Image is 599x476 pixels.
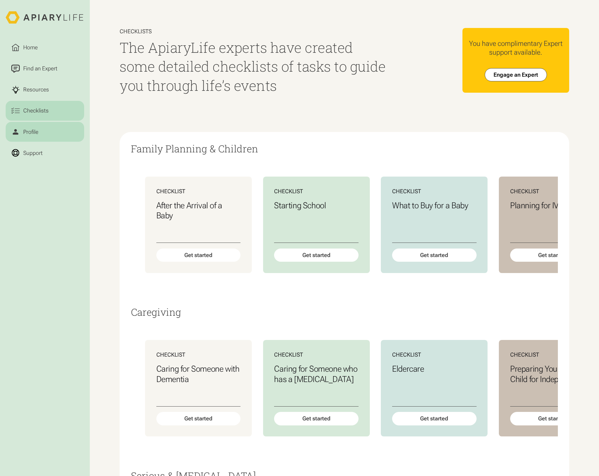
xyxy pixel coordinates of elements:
[274,200,358,211] h3: Starting School
[510,351,594,358] div: Checklist
[510,188,594,195] div: Checklist
[381,340,488,436] a: ChecklistEldercareGet started
[510,412,594,425] div: Get started
[392,188,476,195] div: Checklist
[6,122,84,142] a: Profile
[392,412,476,425] div: Get started
[510,200,594,211] h3: Planning for IVF
[6,38,84,57] a: Home
[274,412,358,425] div: Get started
[131,307,558,317] h2: Caregiving
[145,177,252,273] a: ChecklistAfter the Arrival of a BabyGet started
[6,80,84,100] a: Resources
[120,38,389,95] h1: The ApiaryLife experts have created some detailed checklists of tasks to guide you through life’s...
[145,340,252,436] a: ChecklistCaring for Someone with DementiaGet started
[6,59,84,79] a: Find an Expert
[392,351,476,358] div: Checklist
[120,28,389,35] div: Checklists
[510,364,594,384] h3: Preparing Your SEN Child for Independence
[274,188,358,195] div: Checklist
[22,107,50,115] div: Checklists
[156,412,240,425] div: Get started
[392,364,476,374] h3: Eldercare
[22,64,59,73] div: Find an Expert
[6,143,84,163] a: Support
[22,149,44,157] div: Support
[381,177,488,273] a: ChecklistWhat to Buy for a BabyGet started
[22,85,50,94] div: Resources
[156,188,240,195] div: Checklist
[263,177,370,273] a: ChecklistStarting SchoolGet started
[485,68,547,81] a: Engage an Expert
[468,39,564,57] div: You have complimentary Expert support available.
[392,249,476,262] div: Get started
[22,43,39,52] div: Home
[156,364,240,384] h3: Caring for Someone with Dementia
[274,364,358,384] h3: Caring for Someone who has a [MEDICAL_DATA]
[156,249,240,262] div: Get started
[131,143,558,154] h2: Family Planning & Children
[156,351,240,358] div: Checklist
[263,340,370,436] a: ChecklistCaring for Someone who has a [MEDICAL_DATA]Get started
[6,101,84,121] a: Checklists
[22,128,40,136] div: Profile
[274,249,358,262] div: Get started
[392,200,476,211] h3: What to Buy for a Baby
[274,351,358,358] div: Checklist
[156,200,240,221] h3: After the Arrival of a Baby
[510,249,594,262] div: Get started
